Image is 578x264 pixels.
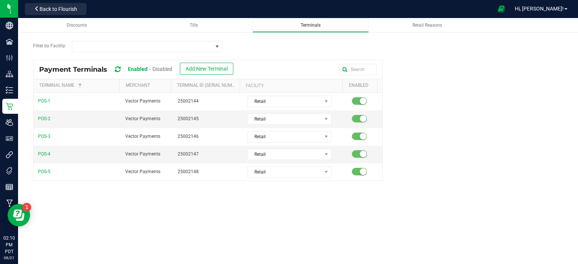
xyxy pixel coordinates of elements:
span: Retail [248,114,322,124]
inline-svg: Manufacturing [6,199,13,207]
inline-svg: Configuration [6,54,13,62]
span: Retail [248,167,322,177]
span: Retail [248,96,322,107]
span: Retail [248,149,322,160]
inline-svg: User Roles [6,135,13,142]
inline-svg: Facilities [6,38,13,45]
a: MerchantSortable [126,83,168,89]
span: Vector Payments [125,151,160,157]
a: Terminal ID (Serial Number)Sortable [177,83,237,89]
span: Sortable [77,83,83,89]
inline-svg: Tags [6,167,13,175]
span: 25002147 [178,151,199,157]
span: Add New Terminal [186,66,228,72]
p: 08/21 [3,255,15,261]
label: Filter by Facility: [33,42,66,49]
span: Vector Payments [125,169,160,174]
span: Disabled [152,66,172,72]
div: Payment Terminals [39,63,239,77]
span: Back to Flourish [40,6,77,12]
span: Discounts [67,23,87,28]
span: Vector Payments [125,98,160,104]
span: Retail Reasons [412,23,442,28]
p: 02:10 PM PDT [3,235,15,255]
span: Vector Payments [125,116,160,121]
th: Facility [240,79,343,93]
span: Enabled [128,66,148,72]
span: Tills [190,23,198,28]
span: Open Ecommerce Menu [493,2,510,16]
inline-svg: Reports [6,183,13,191]
span: Hi, [PERSON_NAME]! [515,6,564,12]
span: Retail [248,131,322,142]
span: POS-2 [38,116,50,121]
span: 25002146 [178,134,199,139]
span: POS-1 [38,98,50,104]
a: Terminal NameSortable [39,83,117,89]
inline-svg: Integrations [6,151,13,158]
inline-svg: Company [6,22,13,29]
inline-svg: Inventory [6,86,13,94]
input: Search [339,64,377,75]
span: Vector Payments [125,134,160,139]
button: Add New Terminal [180,63,233,75]
span: POS-5 [38,169,50,174]
button: Back to Flourish [25,3,87,15]
inline-svg: Retail [6,103,13,110]
span: 25002144 [178,98,199,104]
iframe: Resource center unread badge [22,203,31,212]
span: Terminals [301,23,321,28]
inline-svg: Distribution [6,70,13,78]
span: POS-3 [38,134,50,139]
span: POS-4 [38,151,50,157]
iframe: Resource center [8,204,30,226]
span: 25002145 [178,116,199,121]
span: 25002148 [178,169,199,174]
inline-svg: Users [6,119,13,126]
a: EnabledSortable [349,83,374,89]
